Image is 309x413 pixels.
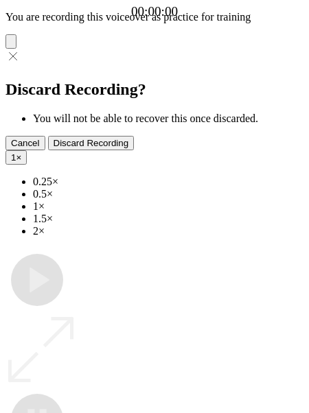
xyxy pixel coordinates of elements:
li: 0.5× [33,188,304,200]
span: 1 [11,152,16,163]
li: 1.5× [33,213,304,225]
a: 00:00:00 [131,4,178,19]
p: You are recording this voiceover as practice for training [5,11,304,23]
li: You will not be able to recover this once discarded. [33,113,304,125]
li: 2× [33,225,304,237]
button: Discard Recording [48,136,135,150]
li: 0.25× [33,176,304,188]
button: 1× [5,150,27,165]
h2: Discard Recording? [5,80,304,99]
li: 1× [33,200,304,213]
button: Cancel [5,136,45,150]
